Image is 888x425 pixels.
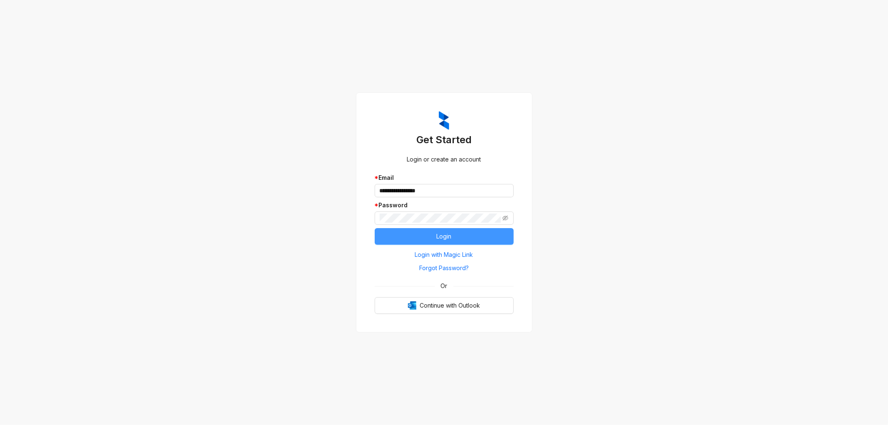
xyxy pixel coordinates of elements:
[375,228,514,245] button: Login
[435,281,453,291] span: Or
[502,215,508,221] span: eye-invisible
[375,261,514,275] button: Forgot Password?
[437,232,452,241] span: Login
[408,301,416,310] img: Outlook
[375,248,514,261] button: Login with Magic Link
[375,173,514,182] div: Email
[375,297,514,314] button: OutlookContinue with Outlook
[375,133,514,147] h3: Get Started
[375,155,514,164] div: Login or create an account
[420,301,480,310] span: Continue with Outlook
[439,111,449,130] img: ZumaIcon
[415,250,473,259] span: Login with Magic Link
[419,263,469,273] span: Forgot Password?
[375,201,514,210] div: Password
